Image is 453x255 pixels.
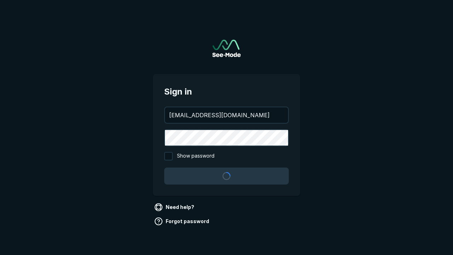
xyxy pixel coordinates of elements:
img: See-Mode Logo [212,40,241,57]
span: Sign in [164,85,289,98]
span: Show password [177,152,214,160]
a: Go to sign in [212,40,241,57]
input: your@email.com [165,107,288,123]
a: Forgot password [153,216,212,227]
a: Need help? [153,202,197,213]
